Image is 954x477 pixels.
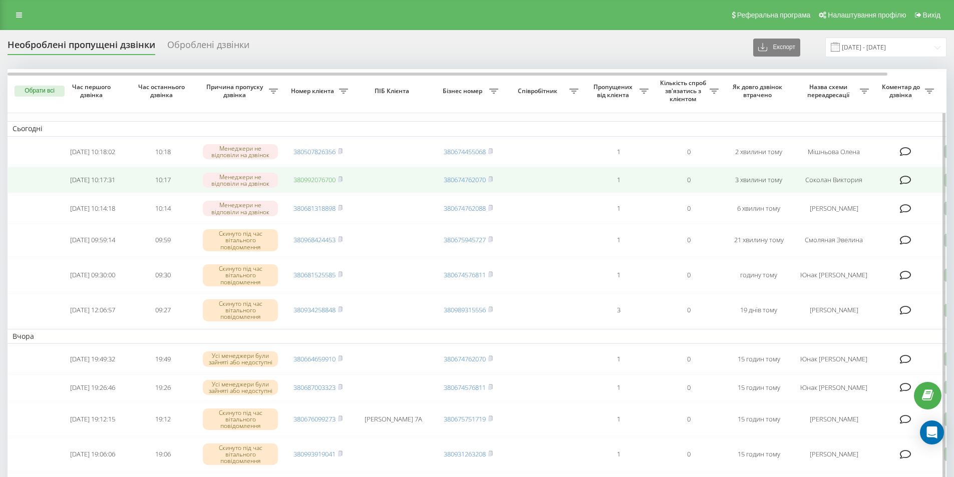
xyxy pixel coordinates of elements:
[794,374,874,401] td: Юнак [PERSON_NAME]
[203,351,278,366] div: Усі менеджери були зайняті або недоступні
[58,139,128,165] td: [DATE] 10:18:02
[58,224,128,257] td: [DATE] 09:59:14
[58,195,128,222] td: [DATE] 10:14:18
[724,294,794,327] td: 19 днів тому
[128,195,198,222] td: 10:14
[293,354,336,363] a: 380664659910
[128,294,198,327] td: 09:27
[732,83,786,99] span: Як довго дзвінок втрачено
[203,83,269,99] span: Причина пропуску дзвінка
[724,167,794,193] td: 3 хвилини тому
[58,259,128,292] td: [DATE] 09:30:00
[128,438,198,471] td: 19:06
[794,195,874,222] td: [PERSON_NAME]
[203,264,278,286] div: Скинуто під час вітального повідомлення
[203,144,278,159] div: Менеджери не відповіли на дзвінок
[444,147,486,156] a: 380674455068
[444,235,486,244] a: 380675945727
[724,195,794,222] td: 6 хвилин тому
[128,403,198,436] td: 19:12
[128,346,198,372] td: 19:49
[583,374,654,401] td: 1
[920,420,944,444] div: Open Intercom Messenger
[583,438,654,471] td: 1
[654,259,724,292] td: 0
[654,403,724,436] td: 0
[58,167,128,193] td: [DATE] 10:17:31
[293,383,336,392] a: 380687003323
[15,86,65,97] button: Обрати всі
[444,449,486,458] a: 380931263208
[58,346,128,372] td: [DATE] 19:49:32
[167,40,249,55] div: Оброблені дзвінки
[654,139,724,165] td: 0
[353,403,433,436] td: [PERSON_NAME] 7А
[724,259,794,292] td: годину тому
[794,346,874,372] td: Юнак [PERSON_NAME]
[128,224,198,257] td: 09:59
[444,354,486,363] a: 380674762070
[583,167,654,193] td: 1
[444,414,486,423] a: 380675751719
[654,294,724,327] td: 0
[58,438,128,471] td: [DATE] 19:06:06
[128,167,198,193] td: 10:17
[879,83,925,99] span: Коментар до дзвінка
[654,195,724,222] td: 0
[203,229,278,251] div: Скинуто під час вітального повідомлення
[659,79,710,103] span: Кількість спроб зв'язатись з клієнтом
[583,346,654,372] td: 1
[588,83,640,99] span: Пропущених від клієнта
[794,403,874,436] td: [PERSON_NAME]
[583,259,654,292] td: 1
[508,87,569,95] span: Співробітник
[293,204,336,213] a: 380681318898
[203,173,278,188] div: Менеджери не відповіли на дзвінок
[794,224,874,257] td: Смоляная Эвелина
[737,11,811,19] span: Реферальна програма
[203,443,278,465] div: Скинуто під час вітального повідомлення
[128,139,198,165] td: 10:18
[654,438,724,471] td: 0
[794,259,874,292] td: Юнак [PERSON_NAME]
[923,11,940,19] span: Вихід
[583,195,654,222] td: 1
[794,139,874,165] td: Мішньова Олена
[203,299,278,321] div: Скинуто під час вітального повідомлення
[293,147,336,156] a: 380507826356
[654,224,724,257] td: 0
[444,270,486,279] a: 380674576811
[753,39,800,57] button: Експорт
[583,224,654,257] td: 1
[724,224,794,257] td: 21 хвилину тому
[654,346,724,372] td: 0
[136,83,190,99] span: Час останнього дзвінка
[293,414,336,423] a: 380676099273
[583,403,654,436] td: 1
[66,83,120,99] span: Час першого дзвінка
[293,270,336,279] a: 380681525585
[583,294,654,327] td: 3
[724,374,794,401] td: 15 годин тому
[444,383,486,392] a: 380674576811
[444,305,486,314] a: 380989315556
[794,294,874,327] td: [PERSON_NAME]
[828,11,906,19] span: Налаштування профілю
[288,87,339,95] span: Номер клієнта
[444,175,486,184] a: 380674762070
[58,403,128,436] td: [DATE] 19:12:15
[58,374,128,401] td: [DATE] 19:26:46
[654,374,724,401] td: 0
[724,139,794,165] td: 2 хвилини тому
[438,87,489,95] span: Бізнес номер
[128,259,198,292] td: 09:30
[293,305,336,314] a: 380934258848
[794,167,874,193] td: Соколан Виктория
[203,408,278,430] div: Скинуто під час вітального повідомлення
[8,40,155,55] div: Необроблені пропущені дзвінки
[293,175,336,184] a: 380992076700
[128,374,198,401] td: 19:26
[799,83,860,99] span: Назва схеми переадресації
[583,139,654,165] td: 1
[293,449,336,458] a: 380993919041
